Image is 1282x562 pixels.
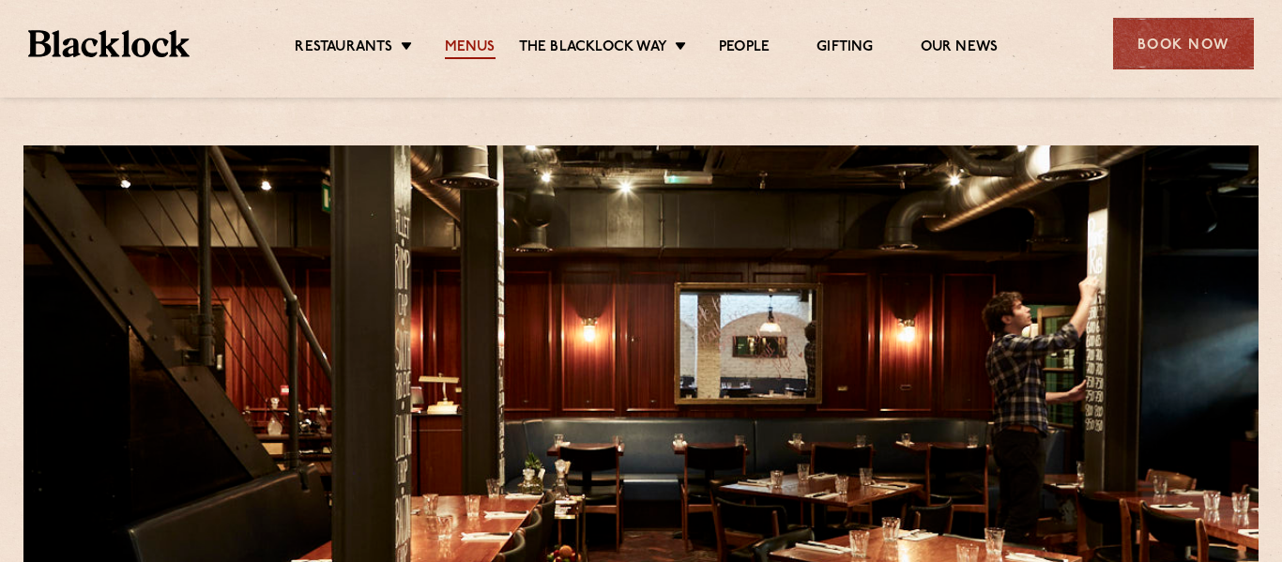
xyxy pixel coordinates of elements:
[445,38,496,59] a: Menus
[519,38,667,59] a: The Blacklock Way
[719,38,770,59] a: People
[921,38,999,59] a: Our News
[295,38,392,59] a: Restaurants
[817,38,873,59] a: Gifting
[1113,18,1254,69] div: Book Now
[28,30,190,57] img: BL_Textured_Logo-footer-cropped.svg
